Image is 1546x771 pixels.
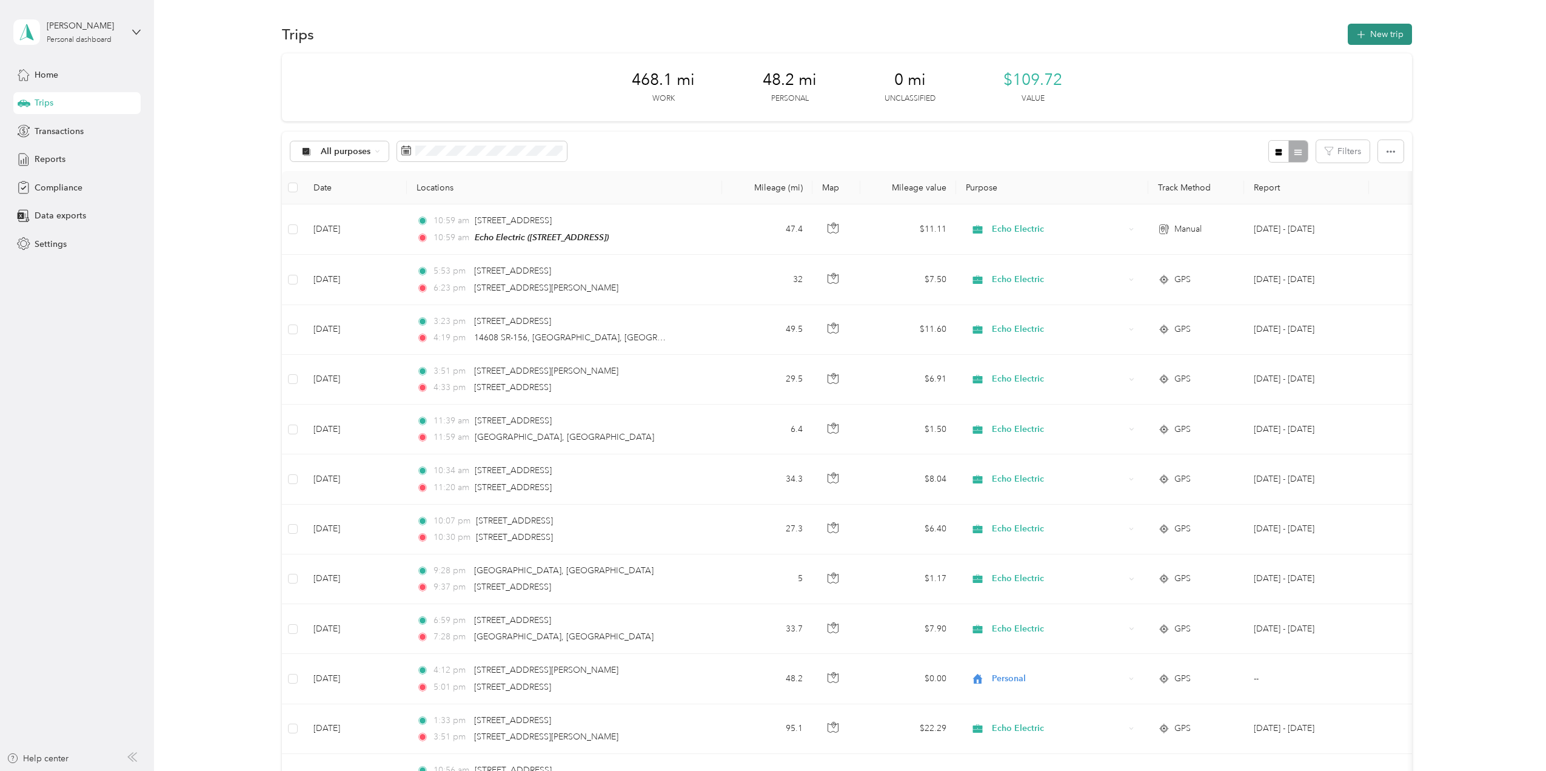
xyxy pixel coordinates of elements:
[1174,722,1191,735] span: GPS
[1244,305,1369,355] td: Aug 1 - 31, 2025
[1244,355,1369,405] td: Aug 1 - 31, 2025
[1244,454,1369,504] td: Aug 1 - 31, 2025
[433,714,468,727] span: 1:33 pm
[433,464,469,477] span: 10:34 am
[1348,24,1412,45] button: New trip
[304,505,407,554] td: [DATE]
[304,454,407,504] td: [DATE]
[1244,704,1369,754] td: Aug 1 - 31, 2025
[474,715,551,726] span: [STREET_ADDRESS]
[992,572,1125,585] span: Echo Electric
[304,204,407,255] td: [DATE]
[722,255,812,305] td: 32
[1174,423,1191,436] span: GPS
[304,355,407,405] td: [DATE]
[476,516,553,526] span: [STREET_ADDRESS]
[433,664,468,677] span: 4:12 pm
[763,70,817,90] span: 48.2 mi
[992,423,1125,436] span: Echo Electric
[475,215,552,226] span: [STREET_ADDRESS]
[722,204,812,255] td: 47.4
[475,432,654,442] span: [GEOGRAPHIC_DATA], [GEOGRAPHIC_DATA]
[1003,70,1062,90] span: $109.72
[1244,171,1369,204] th: Report
[304,704,407,754] td: [DATE]
[433,331,468,345] span: 4:19 pm
[722,405,812,454] td: 6.4
[860,654,956,704] td: $0.00
[35,238,67,251] span: Settings
[1244,204,1369,255] td: Aug 1 - 31, 2025
[433,630,468,644] span: 7:28 pm
[475,416,552,426] span: [STREET_ADDRESS]
[433,315,468,328] span: 3:23 pm
[7,752,69,765] button: Help center
[474,665,618,675] span: [STREET_ADDRESS][PERSON_NAME]
[474,266,551,276] span: [STREET_ADDRESS]
[652,93,675,104] p: Work
[304,305,407,355] td: [DATE]
[1174,672,1191,685] span: GPS
[1174,473,1191,486] span: GPS
[860,604,956,654] td: $7.90
[433,564,468,577] span: 9:28 pm
[474,732,618,742] span: [STREET_ADDRESS][PERSON_NAME]
[1244,505,1369,554] td: Aug 1 - 31, 2025
[304,405,407,454] td: [DATE]
[992,223,1125,236] span: Echo Electric
[860,355,956,405] td: $6.91
[992,522,1125,536] span: Echo Electric
[474,316,551,326] span: [STREET_ADDRESS]
[860,554,956,604] td: $1.17
[1148,171,1244,204] th: Track Method
[860,405,956,454] td: $1.50
[433,365,468,378] span: 3:51 pm
[1022,93,1045,104] p: Value
[474,283,618,293] span: [STREET_ADDRESS][PERSON_NAME]
[771,93,809,104] p: Personal
[433,281,468,295] span: 6:23 pm
[35,96,53,109] span: Trips
[860,204,956,255] td: $11.11
[992,473,1125,486] span: Echo Electric
[992,273,1125,286] span: Echo Electric
[47,19,122,32] div: [PERSON_NAME]
[722,554,812,604] td: 5
[956,171,1148,204] th: Purpose
[475,465,552,476] span: [STREET_ADDRESS]
[474,565,654,576] span: [GEOGRAPHIC_DATA], [GEOGRAPHIC_DATA]
[474,332,712,343] span: 14608 SR-156, [GEOGRAPHIC_DATA], [GEOGRAPHIC_DATA]
[476,532,553,542] span: [STREET_ADDRESS]
[433,231,469,244] span: 10:59 am
[474,682,551,692] span: [STREET_ADDRESS]
[722,454,812,504] td: 34.3
[1244,654,1369,704] td: --
[1244,255,1369,305] td: Aug 1 - 31, 2025
[992,672,1125,685] span: Personal
[304,171,407,204] th: Date
[407,171,722,204] th: Locations
[433,730,468,744] span: 3:51 pm
[722,305,812,355] td: 49.5
[860,704,956,754] td: $22.29
[433,264,468,278] span: 5:53 pm
[474,582,551,592] span: [STREET_ADDRESS]
[992,323,1125,336] span: Echo Electric
[722,355,812,405] td: 29.5
[474,615,551,625] span: [STREET_ADDRESS]
[433,531,470,544] span: 10:30 pm
[860,255,956,305] td: $7.50
[304,255,407,305] td: [DATE]
[304,604,407,654] td: [DATE]
[1244,405,1369,454] td: Aug 1 - 31, 2025
[321,147,371,156] span: All purposes
[1174,273,1191,286] span: GPS
[860,454,956,504] td: $8.04
[35,181,82,194] span: Compliance
[722,604,812,654] td: 33.7
[1478,703,1546,771] iframe: Everlance-gr Chat Button Frame
[35,125,84,138] span: Transactions
[475,232,609,242] span: Echo Electric ([STREET_ADDRESS])
[1244,554,1369,604] td: Aug 1 - 31, 2025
